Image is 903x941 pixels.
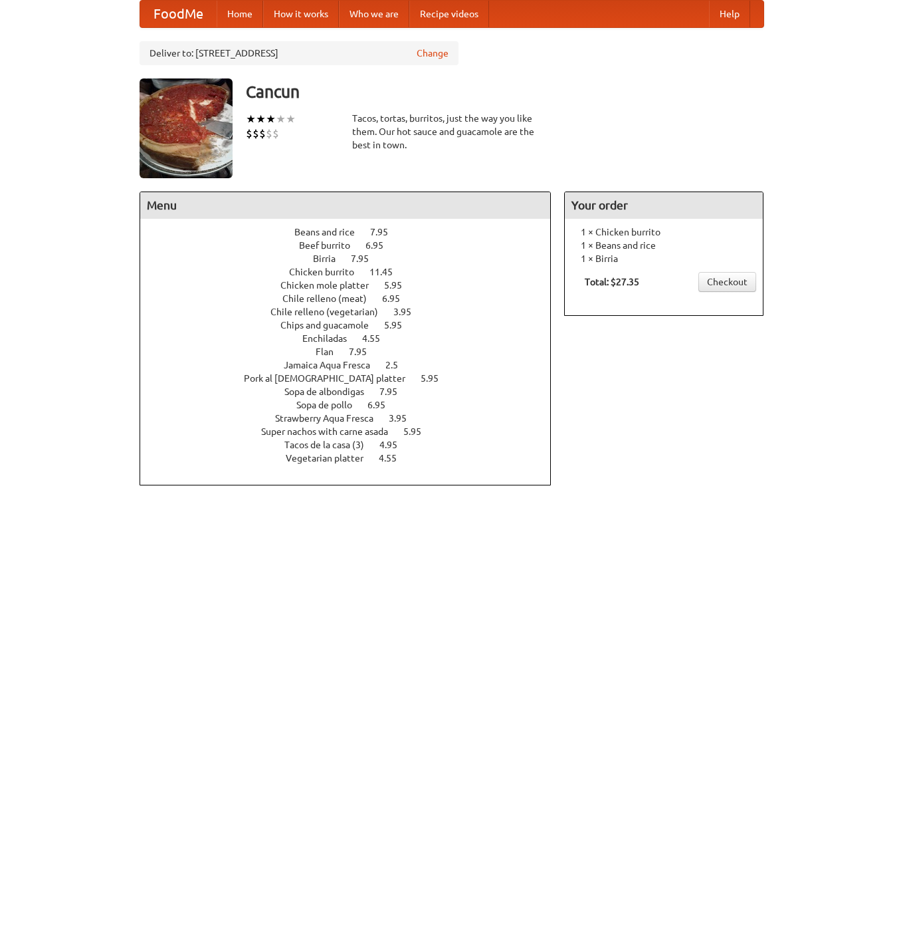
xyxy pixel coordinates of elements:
[369,267,406,277] span: 11.45
[313,253,393,264] a: Birria 7.95
[263,1,339,27] a: How it works
[571,225,756,239] li: 1 × Chicken burrito
[282,293,380,304] span: Chile relleno (meat)
[389,413,420,424] span: 3.95
[316,346,391,357] a: Flan 7.95
[379,386,411,397] span: 7.95
[275,413,431,424] a: Strawberry Aqua Fresca 3.95
[294,227,413,237] a: Beans and rice 7.95
[585,277,639,287] b: Total: $27.35
[140,78,233,178] img: angular.jpg
[362,333,393,344] span: 4.55
[284,360,423,370] a: Jamaica Aqua Fresca 2.5
[246,126,252,141] li: $
[259,126,266,141] li: $
[352,112,552,152] div: Tacos, tortas, burritos, just the way you like them. Our hot sauce and guacamole are the best in ...
[302,333,405,344] a: Enchiladas 4.55
[382,293,413,304] span: 6.95
[367,400,399,410] span: 6.95
[313,253,349,264] span: Birria
[256,112,266,126] li: ★
[284,386,422,397] a: Sopa de albondigas 7.95
[299,240,408,251] a: Beef burrito 6.95
[351,253,382,264] span: 7.95
[409,1,489,27] a: Recipe videos
[339,1,409,27] a: Who we are
[280,280,427,291] a: Chicken mole platter 5.95
[349,346,380,357] span: 7.95
[421,373,452,384] span: 5.95
[393,307,425,317] span: 3.95
[384,280,415,291] span: 5.95
[270,307,436,317] a: Chile relleno (vegetarian) 3.95
[261,426,446,437] a: Super nachos with carne asada 5.95
[379,453,410,464] span: 4.55
[284,440,422,450] a: Tacos de la casa (3) 4.95
[272,126,279,141] li: $
[370,227,401,237] span: 7.95
[140,1,217,27] a: FoodMe
[286,453,421,464] a: Vegetarian platter 4.55
[379,440,411,450] span: 4.95
[140,192,551,219] h4: Menu
[280,320,427,331] a: Chips and guacamole 5.95
[276,112,286,126] li: ★
[246,112,256,126] li: ★
[698,272,756,292] a: Checkout
[280,320,382,331] span: Chips and guacamole
[284,386,377,397] span: Sopa de albondigas
[384,320,415,331] span: 5.95
[709,1,750,27] a: Help
[246,78,764,105] h3: Cancun
[252,126,259,141] li: $
[280,280,382,291] span: Chicken mole platter
[284,440,377,450] span: Tacos de la casa (3)
[286,453,377,464] span: Vegetarian platter
[244,373,463,384] a: Pork al [DEMOGRAPHIC_DATA] platter 5.95
[217,1,263,27] a: Home
[385,360,411,370] span: 2.5
[266,112,276,126] li: ★
[299,240,363,251] span: Beef burrito
[417,47,449,60] a: Change
[266,126,272,141] li: $
[296,400,410,410] a: Sopa de pollo 6.95
[294,227,368,237] span: Beans and rice
[296,400,365,410] span: Sopa de pollo
[244,373,419,384] span: Pork al [DEMOGRAPHIC_DATA] platter
[565,192,763,219] h4: Your order
[403,426,435,437] span: 5.95
[140,41,458,65] div: Deliver to: [STREET_ADDRESS]
[261,426,401,437] span: Super nachos with carne asada
[284,360,383,370] span: Jamaica Aqua Fresca
[275,413,387,424] span: Strawberry Aqua Fresca
[302,333,360,344] span: Enchiladas
[365,240,397,251] span: 6.95
[571,239,756,252] li: 1 × Beans and rice
[270,307,391,317] span: Chile relleno (vegetarian)
[289,267,417,277] a: Chicken burrito 11.45
[571,252,756,265] li: 1 × Birria
[282,293,425,304] a: Chile relleno (meat) 6.95
[316,346,347,357] span: Flan
[289,267,367,277] span: Chicken burrito
[286,112,296,126] li: ★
